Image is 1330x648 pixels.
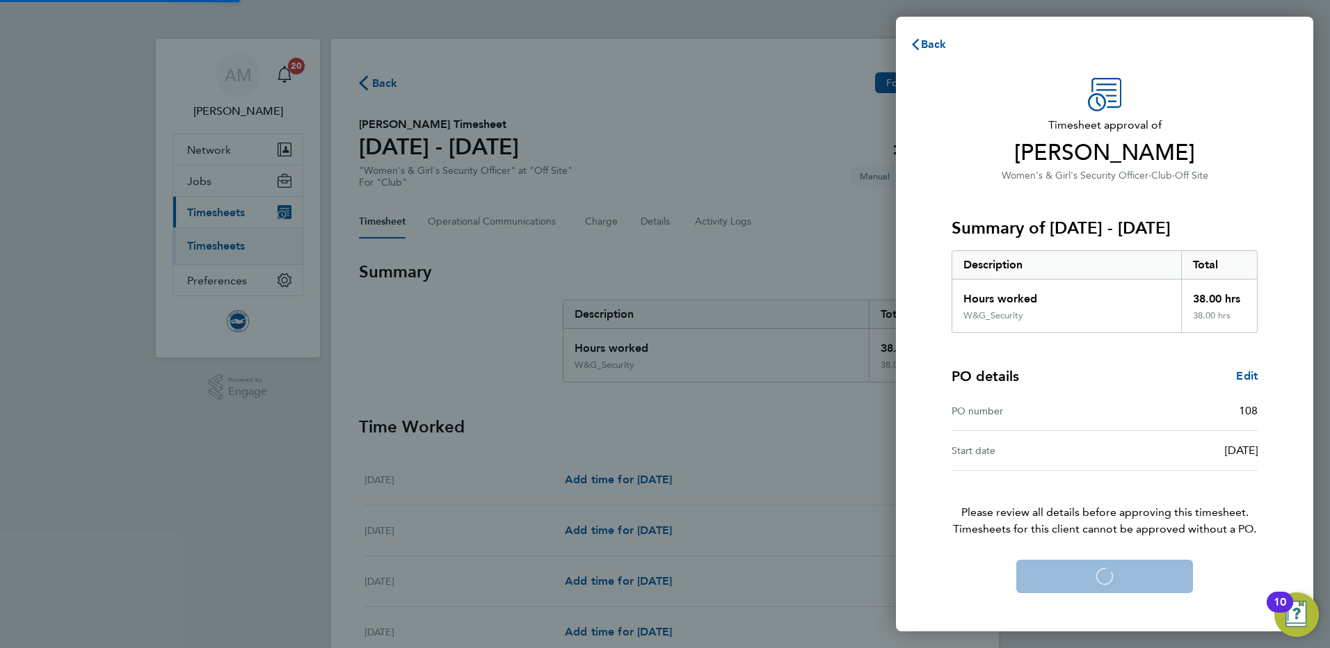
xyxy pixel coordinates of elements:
a: Edit [1236,368,1258,384]
span: Timesheets for this client cannot be approved without a PO. [935,521,1274,537]
h4: PO details [952,366,1019,386]
button: Open Resource Center, 10 new notifications [1274,592,1319,637]
span: Off Site [1175,170,1208,181]
button: Back [896,31,961,58]
div: 38.00 hrs [1181,280,1258,310]
div: Summary of 01 - 30 Sep 2025 [952,250,1258,333]
span: Edit [1236,369,1258,382]
h3: Summary of [DATE] - [DATE] [952,217,1258,239]
div: Start date [952,442,1105,459]
span: · [1172,170,1175,181]
span: 108 [1239,404,1258,417]
div: Total [1181,251,1258,279]
p: Please review all details before approving this timesheet. [935,471,1274,537]
div: [DATE] [1105,442,1258,459]
div: 38.00 hrs [1181,310,1258,332]
div: 10 [1274,602,1286,620]
span: [PERSON_NAME] [952,139,1258,167]
span: Back [921,38,947,51]
div: Description [952,251,1181,279]
span: Timesheet approval of [952,117,1258,133]
div: Hours worked [952,280,1181,310]
div: PO number [952,403,1105,419]
div: W&G_Security [963,310,1023,321]
span: Women's & Girl's Security Officer [1002,170,1148,181]
span: Club [1151,170,1172,181]
span: · [1148,170,1151,181]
